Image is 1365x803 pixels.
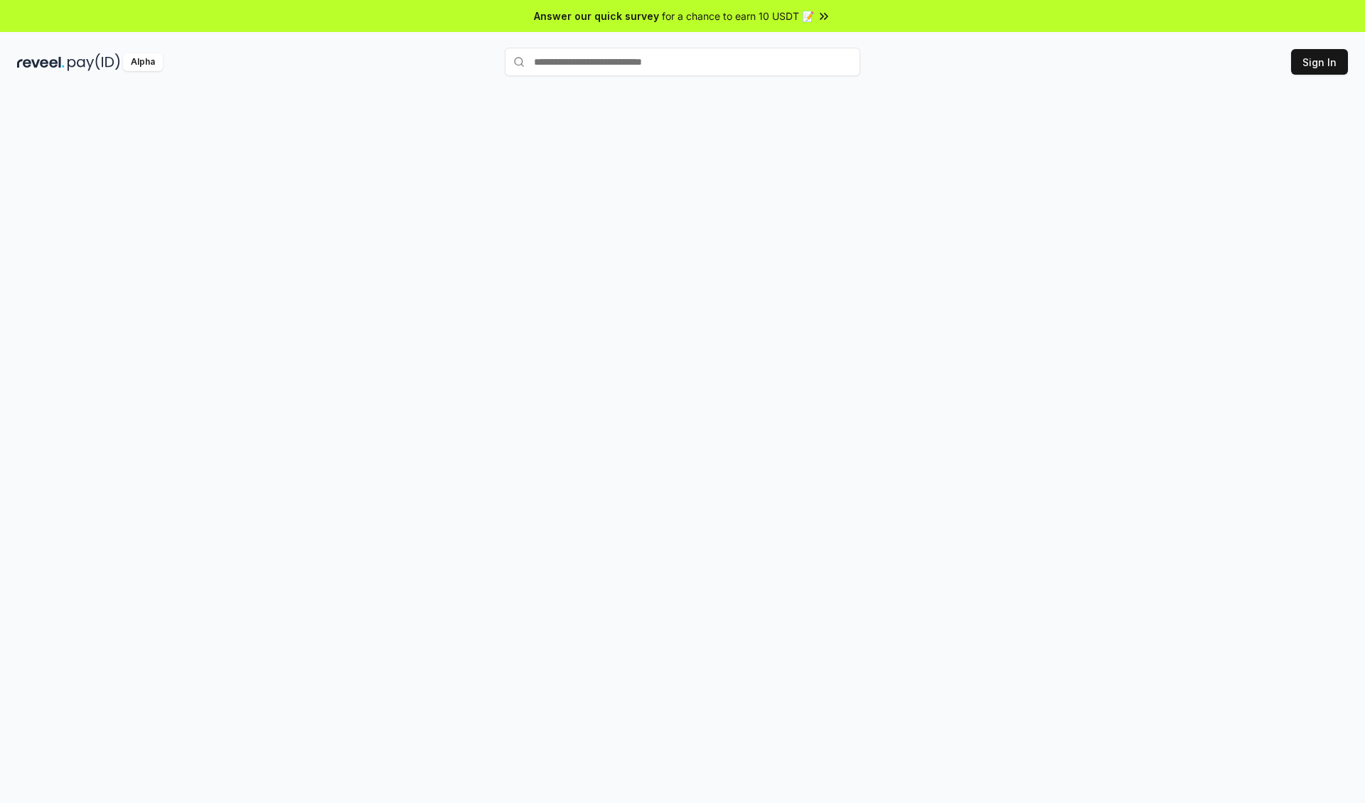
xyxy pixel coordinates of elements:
span: for a chance to earn 10 USDT 📝 [662,9,814,23]
button: Sign In [1291,49,1348,75]
img: pay_id [68,53,120,71]
div: Alpha [123,53,163,71]
img: reveel_dark [17,53,65,71]
span: Answer our quick survey [534,9,659,23]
